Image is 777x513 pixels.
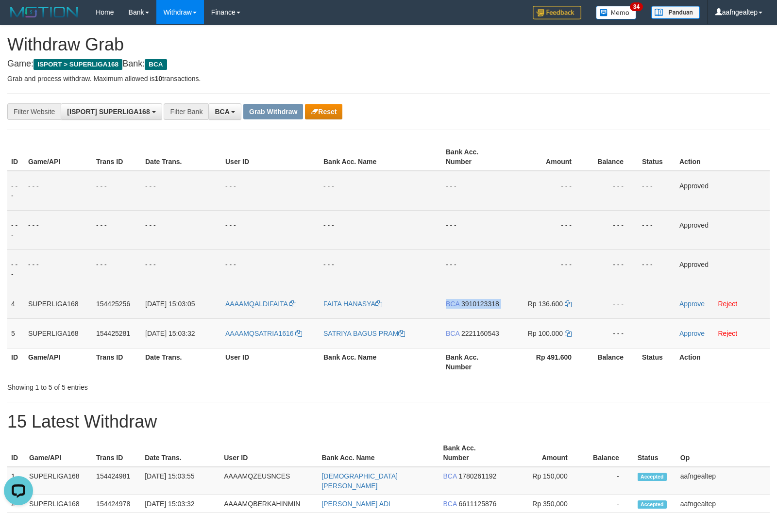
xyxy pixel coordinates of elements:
[638,143,676,171] th: Status
[676,439,770,467] th: Op
[446,300,459,308] span: BCA
[320,249,442,289] td: - - -
[676,210,770,249] td: Approved
[141,439,220,467] th: Date Trans.
[442,171,508,211] td: - - -
[321,472,398,490] a: [DEMOGRAPHIC_DATA][PERSON_NAME]
[7,289,24,318] td: 4
[92,348,141,376] th: Trans ID
[92,439,141,467] th: Trans ID
[461,300,499,308] span: Copy 3910123318 to clipboard
[442,249,508,289] td: - - -
[141,210,221,249] td: - - -
[676,171,770,211] td: Approved
[458,500,496,508] span: Copy 6611125876 to clipboard
[92,210,141,249] td: - - -
[141,171,221,211] td: - - -
[443,500,457,508] span: BCA
[145,59,167,70] span: BCA
[508,249,586,289] td: - - -
[323,330,405,337] a: SATRIYA BAGUS PRAM
[323,300,382,308] a: FAITA HANASYA
[25,495,92,513] td: SUPERLIGA168
[24,249,92,289] td: - - -
[446,330,459,337] span: BCA
[638,348,676,376] th: Status
[221,210,320,249] td: - - -
[586,348,638,376] th: Balance
[505,467,582,495] td: Rp 150,000
[24,318,92,348] td: SUPERLIGA168
[508,348,586,376] th: Rp 491.600
[92,143,141,171] th: Trans ID
[508,171,586,211] td: - - -
[7,5,81,19] img: MOTION_logo.png
[208,103,241,120] button: BCA
[24,143,92,171] th: Game/API
[92,467,141,495] td: 154424981
[34,59,122,70] span: ISPORT > SUPERLIGA168
[565,330,572,337] a: Copy 100000 to clipboard
[528,330,563,337] span: Rp 100.000
[92,495,141,513] td: 154424978
[676,467,770,495] td: aafngealtep
[7,143,24,171] th: ID
[679,300,705,308] a: Approve
[7,35,770,54] h1: Withdraw Grab
[321,500,390,508] a: [PERSON_NAME] ADI
[220,439,318,467] th: User ID
[528,300,563,308] span: Rp 136.600
[443,472,457,480] span: BCA
[7,467,25,495] td: 1
[225,330,294,337] span: AAAAMQSATRIA1616
[24,289,92,318] td: SUPERLIGA168
[96,330,130,337] span: 154425281
[565,300,572,308] a: Copy 136600 to clipboard
[582,467,634,495] td: -
[442,210,508,249] td: - - -
[439,439,505,467] th: Bank Acc. Number
[320,171,442,211] td: - - -
[7,210,24,249] td: - - -
[679,330,705,337] a: Approve
[7,171,24,211] td: - - -
[67,108,150,116] span: [ISPORT] SUPERLIGA168
[7,103,61,120] div: Filter Website
[7,348,24,376] th: ID
[586,249,638,289] td: - - -
[7,379,317,392] div: Showing 1 to 5 of 5 entries
[92,171,141,211] td: - - -
[586,143,638,171] th: Balance
[638,473,667,481] span: Accepted
[508,143,586,171] th: Amount
[718,330,737,337] a: Reject
[92,249,141,289] td: - - -
[145,300,195,308] span: [DATE] 15:03:05
[154,75,162,83] strong: 10
[458,472,496,480] span: Copy 1780261192 to clipboard
[586,318,638,348] td: - - -
[141,348,221,376] th: Date Trans.
[24,210,92,249] td: - - -
[225,330,302,337] a: AAAAMQSATRIA1616
[221,143,320,171] th: User ID
[25,439,92,467] th: Game/API
[4,4,33,33] button: Open LiveChat chat widget
[215,108,229,116] span: BCA
[586,289,638,318] td: - - -
[651,6,700,19] img: panduan.png
[7,59,770,69] h4: Game: Bank:
[442,348,508,376] th: Bank Acc. Number
[586,171,638,211] td: - - -
[24,171,92,211] td: - - -
[141,467,220,495] td: [DATE] 15:03:55
[305,104,342,119] button: Reset
[320,348,442,376] th: Bank Acc. Name
[25,467,92,495] td: SUPERLIGA168
[96,300,130,308] span: 154425256
[225,300,287,308] span: AAAAMQALDIFAITA
[676,143,770,171] th: Action
[221,249,320,289] td: - - -
[225,300,296,308] a: AAAAMQALDIFAITA
[7,249,24,289] td: - - -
